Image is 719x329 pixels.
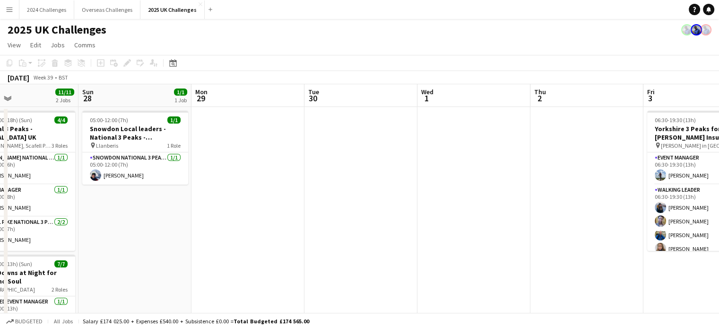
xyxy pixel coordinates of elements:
[533,93,546,104] span: 2
[681,24,693,36] app-user-avatar: Andy Baker
[174,89,187,96] span: 1/1
[691,24,702,36] app-user-avatar: Andy Baker
[15,318,43,325] span: Budgeted
[47,39,69,51] a: Jobs
[70,39,99,51] a: Comms
[82,152,188,185] app-card-role: Snowdon National 3 Peaks Walking Leader1/105:00-12:00 (7h)[PERSON_NAME]
[30,41,41,49] span: Edit
[234,318,309,325] span: Total Budgeted £174 565.00
[194,93,208,104] span: 29
[4,39,25,51] a: View
[140,0,205,19] button: 2025 UK Challenges
[54,116,68,124] span: 4/4
[307,93,319,104] span: 30
[52,142,68,149] span: 3 Roles
[8,41,21,49] span: View
[167,142,181,149] span: 1 Role
[195,88,208,96] span: Mon
[308,88,319,96] span: Tue
[83,318,309,325] div: Salary £174 025.00 + Expenses £540.00 + Subsistence £0.00 =
[174,97,187,104] div: 1 Job
[56,97,74,104] div: 2 Jobs
[19,0,74,19] button: 2024 Challenges
[55,89,74,96] span: 11/11
[52,286,68,293] span: 2 Roles
[700,24,711,36] app-user-avatar: Andy Baker
[5,316,44,327] button: Budgeted
[52,318,75,325] span: All jobs
[646,93,655,104] span: 3
[82,111,188,185] app-job-card: 05:00-12:00 (7h)1/1Snowdon Local leaders - National 3 Peaks - [MEDICAL_DATA] UK Llanberis1 RoleSn...
[420,93,433,104] span: 1
[31,74,55,81] span: Week 39
[8,73,29,82] div: [DATE]
[74,41,95,49] span: Comms
[51,41,65,49] span: Jobs
[82,124,188,142] h3: Snowdon Local leaders - National 3 Peaks - [MEDICAL_DATA] UK
[82,88,94,96] span: Sun
[534,88,546,96] span: Thu
[90,116,128,124] span: 05:00-12:00 (7h)
[167,116,181,124] span: 1/1
[421,88,433,96] span: Wed
[655,116,696,124] span: 06:30-19:30 (13h)
[647,88,655,96] span: Fri
[26,39,45,51] a: Edit
[74,0,140,19] button: Overseas Challenges
[96,142,118,149] span: Llanberis
[59,74,68,81] div: BST
[8,23,106,37] h1: 2025 UK Challenges
[81,93,94,104] span: 28
[54,260,68,267] span: 7/7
